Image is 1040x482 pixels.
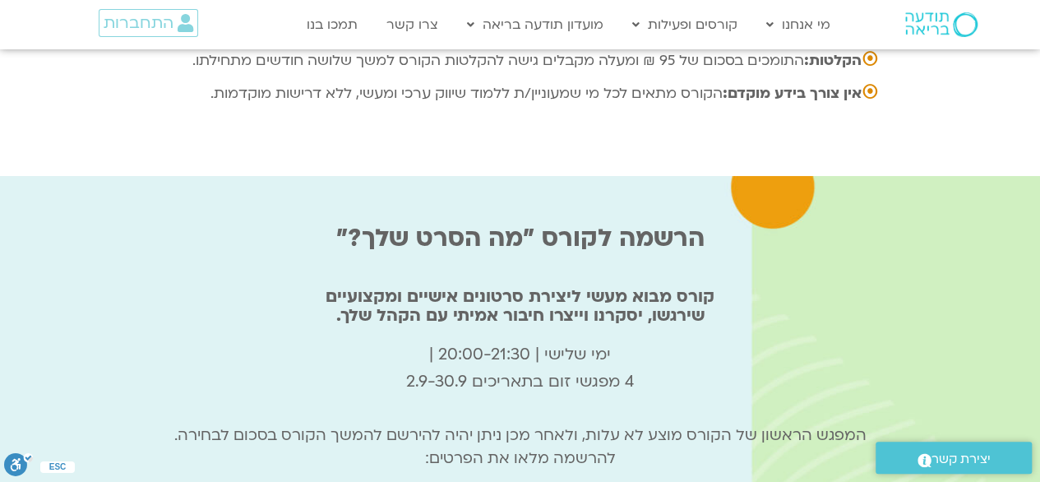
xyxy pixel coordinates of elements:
a: צרו קשר [378,9,446,40]
a: יצירת קשר [876,442,1032,474]
a: קורסים ופעילות [624,9,746,40]
a: מועדון תודעה בריאה [459,9,612,40]
b: הרשמה לקורס "מה הסרט שלך?" [336,221,705,255]
strong: אין צורך בידע מוקדם: [723,84,878,103]
p: הקורס מתאים לכל מי שמעוניין/ת ללמוד שיווק ערכי ומעשי, ללא דרישות מוקדמות. [163,83,878,104]
a: מי אנחנו [758,9,839,40]
a: התחברות [99,9,198,37]
span: יצירת קשר [931,448,991,470]
span: ⦿ [862,51,878,70]
p: התומכים בסכום של 95 ₪ ומעלה מקבלים גישה להקלטות הקורס למשך שלושה חודשים מתחילתו. [163,50,878,71]
strong: הקלטות: [804,51,878,70]
span: התחברות [104,14,173,32]
span: ⦿ [862,84,878,103]
a: תמכו בנו [298,9,366,40]
img: תודעה בריאה [905,12,978,37]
